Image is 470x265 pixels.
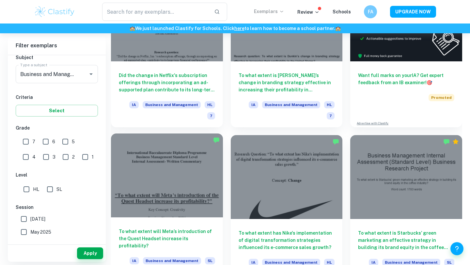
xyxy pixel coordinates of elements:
[429,94,454,101] span: Promoted
[32,153,36,161] span: 4
[77,247,103,259] button: Apply
[20,62,47,68] label: Type a subject
[358,229,454,251] h6: To what extent is Starbucks’ green marketing an effective strategy in building its brand equity i...
[32,138,35,145] span: 7
[56,186,62,193] span: SL
[443,138,450,145] img: Marked
[119,228,215,249] h6: To what extent will Meta’s introduction of the Quest Headset increase its profitability?
[102,3,209,21] input: Search for any exemplars...
[72,153,75,161] span: 2
[8,37,106,55] h6: Filter exemplars
[130,257,139,264] span: IA
[16,124,98,132] h6: Grade
[239,72,335,93] h6: To what extent is [PERSON_NAME]’s change in branding strategy effective in increasing their profi...
[30,228,51,236] span: May 2025
[367,8,374,15] h6: FA
[297,8,320,16] p: Review
[30,215,45,223] span: [DATE]
[357,121,388,126] a: Advertise with Clastify
[34,5,75,18] img: Clastify logo
[143,101,201,108] span: Business and Management
[213,137,220,143] img: Marked
[333,138,339,145] img: Marked
[130,26,135,31] span: 🏫
[16,105,98,117] button: Select
[16,171,98,179] h6: Level
[16,204,98,211] h6: Session
[205,257,215,264] span: SL
[16,54,98,61] h6: Subject
[254,8,284,15] p: Exemplars
[239,229,335,251] h6: To what extent has Nike's implementation of digital transformation strategies influenced its e-co...
[53,153,55,161] span: 3
[262,101,320,108] span: Business and Management
[72,138,75,145] span: 5
[358,72,454,86] h6: Want full marks on your IA ? Get expert feedback from an IB examiner!
[452,138,459,145] div: Premium
[327,112,335,119] span: 7
[129,101,139,108] span: IA
[335,26,341,31] span: 🏫
[207,112,215,119] span: 7
[52,138,55,145] span: 6
[33,186,39,193] span: HL
[1,25,469,32] h6: We just launched Clastify for Schools. Click to learn how to become a school partner.
[364,5,377,18] button: FA
[92,153,94,161] span: 1
[249,101,258,108] span: IA
[390,6,436,18] button: UPGRADE NOW
[333,9,351,14] a: Schools
[119,72,215,93] h6: Did the change in Netflix's subscription offerings through incorporating an ad-supported plan con...
[234,26,244,31] a: here
[143,257,201,264] span: Business and Management
[86,70,96,79] button: Open
[324,101,335,108] span: HL
[16,94,98,101] h6: Criteria
[427,80,432,85] span: 🎯
[205,101,215,108] span: HL
[30,242,45,249] span: [DATE]
[450,242,463,255] button: Help and Feedback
